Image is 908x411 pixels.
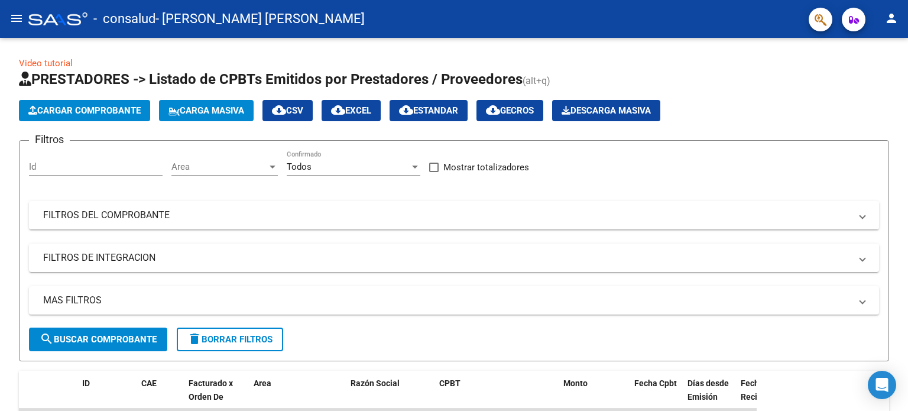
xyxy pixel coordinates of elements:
[187,334,273,345] span: Borrar Filtros
[28,105,141,116] span: Cargar Comprobante
[29,328,167,351] button: Buscar Comprobante
[439,378,461,388] span: CPBT
[741,378,774,402] span: Fecha Recibido
[272,103,286,117] mat-icon: cloud_download
[171,161,267,172] span: Area
[19,71,523,88] span: PRESTADORES -> Listado de CPBTs Emitidos por Prestadores / Proveedores
[177,328,283,351] button: Borrar Filtros
[29,131,70,148] h3: Filtros
[187,332,202,346] mat-icon: delete
[399,103,413,117] mat-icon: cloud_download
[29,201,879,229] mat-expansion-panel-header: FILTROS DEL COMPROBANTE
[688,378,729,402] span: Días desde Emisión
[82,378,90,388] span: ID
[563,378,588,388] span: Monto
[9,11,24,25] mat-icon: menu
[390,100,468,121] button: Estandar
[155,6,365,32] span: - [PERSON_NAME] [PERSON_NAME]
[40,334,157,345] span: Buscar Comprobante
[476,100,543,121] button: Gecros
[159,100,254,121] button: Carga Masiva
[19,100,150,121] button: Cargar Comprobante
[287,161,312,172] span: Todos
[141,378,157,388] span: CAE
[322,100,381,121] button: EXCEL
[562,105,651,116] span: Descarga Masiva
[189,378,233,402] span: Facturado x Orden De
[486,103,500,117] mat-icon: cloud_download
[40,332,54,346] mat-icon: search
[486,105,534,116] span: Gecros
[29,244,879,272] mat-expansion-panel-header: FILTROS DE INTEGRACION
[351,378,400,388] span: Razón Social
[43,209,851,222] mat-panel-title: FILTROS DEL COMPROBANTE
[272,105,303,116] span: CSV
[43,294,851,307] mat-panel-title: MAS FILTROS
[331,103,345,117] mat-icon: cloud_download
[19,58,73,69] a: Video tutorial
[93,6,155,32] span: - consalud
[634,378,677,388] span: Fecha Cpbt
[254,378,271,388] span: Area
[331,105,371,116] span: EXCEL
[168,105,244,116] span: Carga Masiva
[523,75,550,86] span: (alt+q)
[552,100,660,121] button: Descarga Masiva
[868,371,896,399] div: Open Intercom Messenger
[552,100,660,121] app-download-masive: Descarga masiva de comprobantes (adjuntos)
[884,11,899,25] mat-icon: person
[262,100,313,121] button: CSV
[399,105,458,116] span: Estandar
[43,251,851,264] mat-panel-title: FILTROS DE INTEGRACION
[443,160,529,174] span: Mostrar totalizadores
[29,286,879,315] mat-expansion-panel-header: MAS FILTROS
